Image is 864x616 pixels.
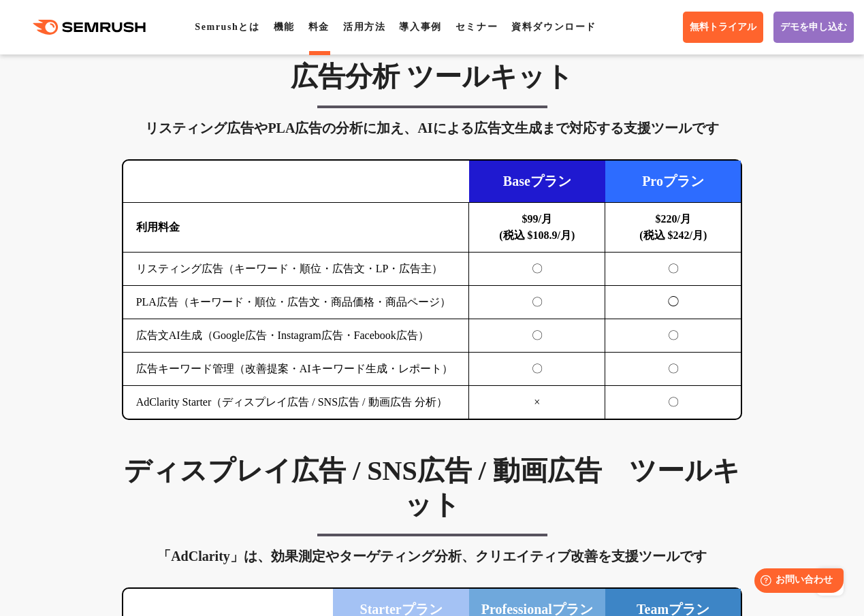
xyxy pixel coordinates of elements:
[122,117,743,139] div: リスティング広告やPLA広告の分析に加え、AIによる広告文生成まで対応する支援ツールです
[469,386,605,419] td: ×
[605,353,741,386] td: 〇
[343,22,385,32] a: 活用方法
[499,213,575,241] b: $99/月 (税込 $108.9/月)
[123,286,469,319] td: PLA広告（キーワード・順位・広告文・商品価格・商品ページ）
[773,12,854,43] a: デモを申し込む
[743,563,849,601] iframe: Help widget launcher
[605,319,741,353] td: 〇
[605,286,741,319] td: ◯
[605,161,741,203] td: Proプラン
[780,21,847,33] span: デモを申し込む
[136,221,180,233] b: 利用料金
[122,545,743,567] div: 「AdClarity」は、効果測定やターゲティング分析、クリエイティブ改善を支援ツールです
[122,454,743,522] h3: ディスプレイ広告 / SNS広告 / 動画広告 ツールキット
[511,22,596,32] a: 資料ダウンロード
[605,253,741,286] td: 〇
[123,386,469,419] td: AdClarity Starter（ディスプレイ広告 / SNS広告 / 動画広告 分析）
[455,22,498,32] a: セミナー
[469,319,605,353] td: 〇
[469,253,605,286] td: 〇
[639,213,707,241] b: $220/月 (税込 $242/月)
[399,22,441,32] a: 導入事例
[308,22,330,32] a: 料金
[123,319,469,353] td: 広告文AI生成（Google広告・Instagram広告・Facebook広告）
[469,286,605,319] td: 〇
[274,22,295,32] a: 機能
[469,353,605,386] td: 〇
[469,161,605,203] td: Baseプラン
[605,386,741,419] td: 〇
[683,12,763,43] a: 無料トライアル
[195,22,259,32] a: Semrushとは
[123,353,469,386] td: 広告キーワード管理（改善提案・AIキーワード生成・レポート）
[122,60,743,94] h3: 広告分析 ツールキット
[690,21,756,33] span: 無料トライアル
[123,253,469,286] td: リスティング広告（キーワード・順位・広告文・LP・広告主）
